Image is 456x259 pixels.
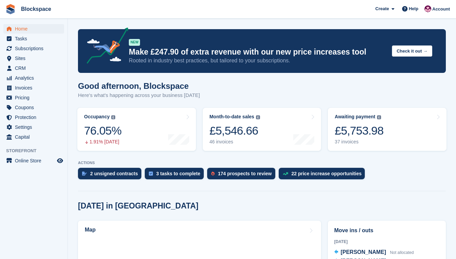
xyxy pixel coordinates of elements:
div: 46 invoices [210,139,260,145]
img: prospect-51fa495bee0391a8d652442698ab0144808aea92771e9ea1ae160a38d050c398.svg [211,172,215,176]
span: [PERSON_NAME] [341,249,386,255]
p: ACTIONS [78,161,446,165]
p: Here's what's happening across your business [DATE] [78,92,200,99]
a: menu [3,132,64,142]
div: Awaiting payment [335,114,375,120]
span: Protection [15,113,56,122]
a: menu [3,93,64,102]
a: 22 price increase opportunities [279,168,369,183]
img: icon-info-grey-7440780725fd019a000dd9b08b2336e03edf1995a4989e88bcd33f0948082b44.svg [377,115,381,119]
div: [DATE] [334,239,439,245]
img: task-75834270c22a3079a89374b754ae025e5fb1db73e45f91037f5363f120a921f8.svg [149,172,153,176]
a: menu [3,156,64,165]
a: menu [3,122,64,132]
span: Storefront [6,147,67,154]
img: Blockspace [424,5,431,12]
div: Month-to-date sales [210,114,254,120]
img: icon-info-grey-7440780725fd019a000dd9b08b2336e03edf1995a4989e88bcd33f0948082b44.svg [256,115,260,119]
div: 22 price increase opportunities [292,171,362,176]
span: Invoices [15,83,56,93]
a: 3 tasks to complete [145,168,207,183]
div: 2 unsigned contracts [90,171,138,176]
button: Check it out → [392,45,432,57]
a: [PERSON_NAME] Not allocated [334,248,414,257]
span: Settings [15,122,56,132]
div: NEW [129,39,140,46]
span: Subscriptions [15,44,56,53]
span: Analytics [15,73,56,83]
div: £5,753.98 [335,124,383,138]
p: Rooted in industry best practices, but tailored to your subscriptions. [129,57,386,64]
a: Preview store [56,157,64,165]
h2: [DATE] in [GEOGRAPHIC_DATA] [78,201,198,211]
div: Occupancy [84,114,110,120]
img: icon-info-grey-7440780725fd019a000dd9b08b2336e03edf1995a4989e88bcd33f0948082b44.svg [111,115,115,119]
div: 37 invoices [335,139,383,145]
a: 2 unsigned contracts [78,168,145,183]
div: 1.91% [DATE] [84,139,121,145]
h2: Move ins / outs [334,226,439,235]
a: menu [3,103,64,112]
a: Occupancy 76.05% 1.91% [DATE] [77,108,196,151]
span: Create [375,5,389,12]
span: Tasks [15,34,56,43]
span: Home [15,24,56,34]
span: Coupons [15,103,56,112]
a: menu [3,44,64,53]
a: menu [3,54,64,63]
span: Account [432,6,450,13]
a: menu [3,24,64,34]
a: Awaiting payment £5,753.98 37 invoices [328,108,447,151]
a: menu [3,63,64,73]
h1: Good afternoon, Blockspace [78,81,200,91]
img: price_increase_opportunities-93ffe204e8149a01c8c9dc8f82e8f89637d9d84a8eef4429ea346261dce0b2c0.svg [283,172,288,175]
a: menu [3,113,64,122]
div: £5,546.66 [210,124,260,138]
div: 174 prospects to review [218,171,272,176]
p: Make £247.90 of extra revenue with our new price increases tool [129,47,386,57]
a: 174 prospects to review [207,168,279,183]
h2: Map [85,227,96,233]
img: price-adjustments-announcement-icon-8257ccfd72463d97f412b2fc003d46551f7dbcb40ab6d574587a9cd5c0d94... [81,27,128,66]
a: menu [3,73,64,83]
a: menu [3,34,64,43]
span: Pricing [15,93,56,102]
a: Month-to-date sales £5,546.66 46 invoices [203,108,321,151]
div: 76.05% [84,124,121,138]
span: CRM [15,63,56,73]
span: Capital [15,132,56,142]
span: Help [409,5,418,12]
img: stora-icon-8386f47178a22dfd0bd8f6a31ec36ba5ce8667c1dd55bd0f319d3a0aa187defe.svg [5,4,16,14]
img: contract_signature_icon-13c848040528278c33f63329250d36e43548de30e8caae1d1a13099fd9432cc5.svg [82,172,87,176]
a: Blockspace [18,3,54,15]
div: 3 tasks to complete [156,171,200,176]
span: Sites [15,54,56,63]
span: Online Store [15,156,56,165]
a: menu [3,83,64,93]
span: Not allocated [390,250,414,255]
